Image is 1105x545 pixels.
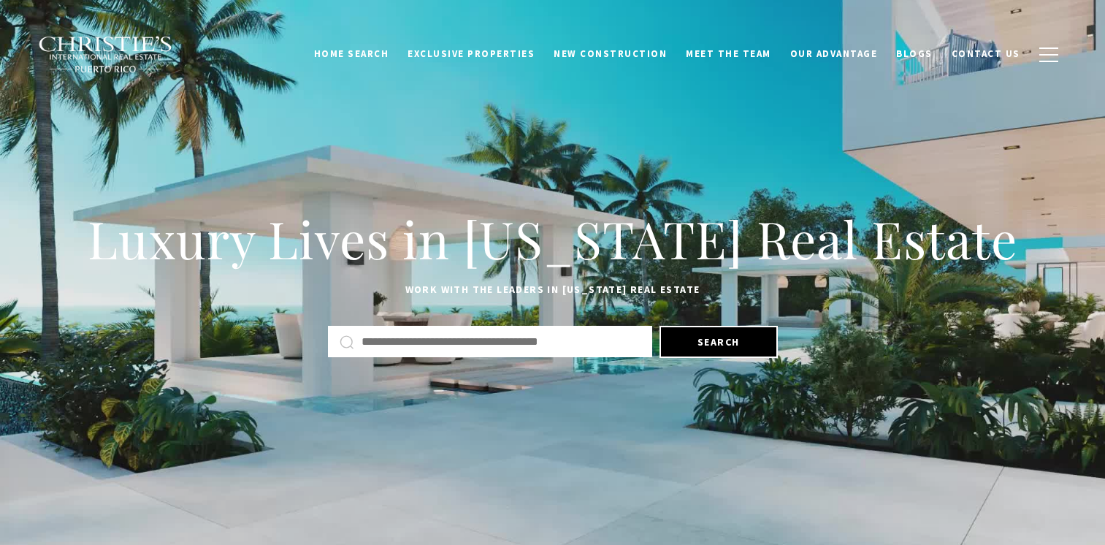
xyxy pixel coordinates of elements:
[676,40,781,68] a: Meet the Team
[952,47,1020,60] span: Contact Us
[554,47,667,60] span: New Construction
[896,47,933,60] span: Blogs
[790,47,878,60] span: Our Advantage
[305,40,399,68] a: Home Search
[38,36,174,74] img: Christie's International Real Estate black text logo
[887,40,942,68] a: Blogs
[78,281,1028,299] p: Work with the leaders in [US_STATE] Real Estate
[78,207,1028,271] h1: Luxury Lives in [US_STATE] Real Estate
[408,47,535,60] span: Exclusive Properties
[544,40,676,68] a: New Construction
[398,40,544,68] a: Exclusive Properties
[659,326,778,358] button: Search
[781,40,887,68] a: Our Advantage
